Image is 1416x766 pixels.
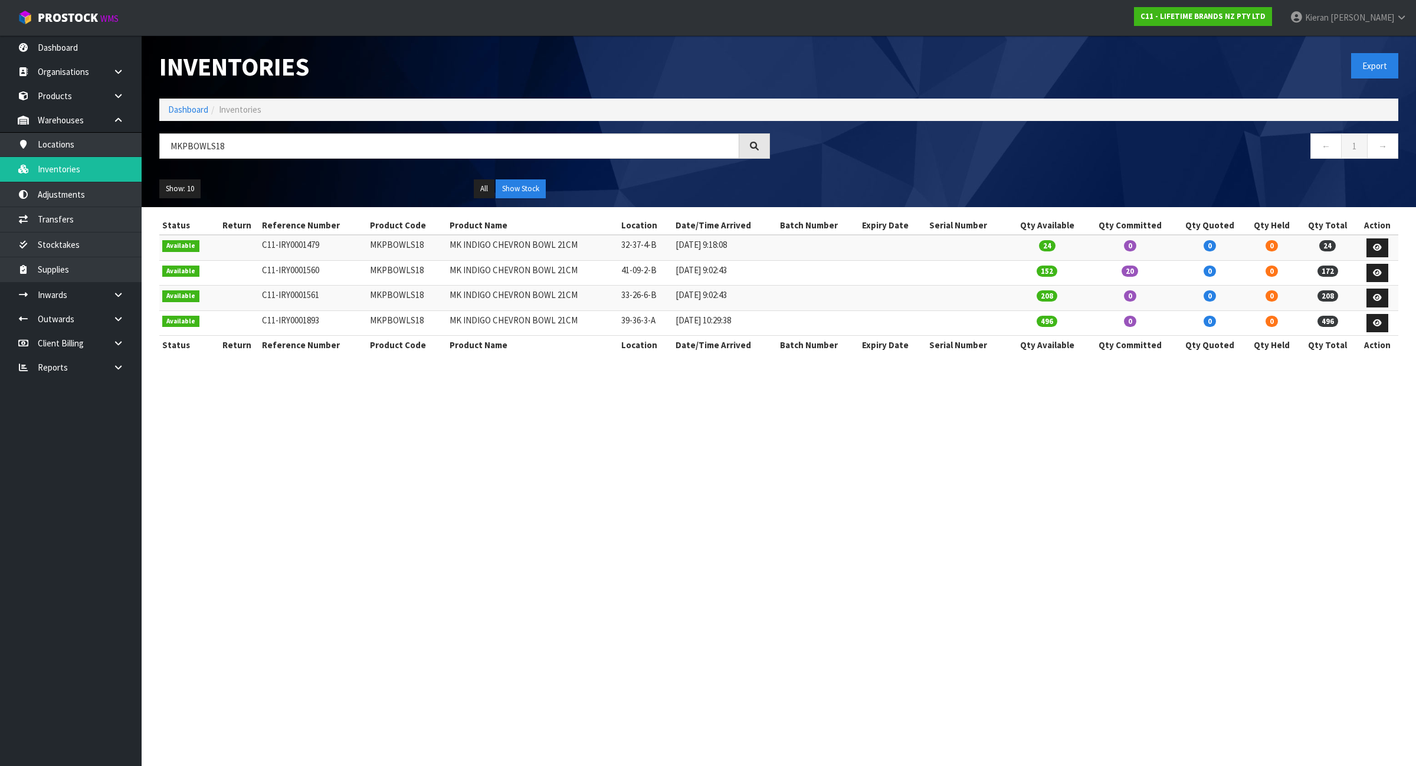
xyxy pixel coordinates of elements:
[673,260,777,286] td: [DATE] 9:02:43
[1317,290,1338,302] span: 208
[1204,316,1216,327] span: 0
[1317,316,1338,327] span: 496
[618,336,672,355] th: Location
[367,286,447,311] td: MKPBOWLS18
[159,179,201,198] button: Show: 10
[1266,316,1278,327] span: 0
[259,235,367,260] td: C11-IRY0001479
[618,216,672,235] th: Location
[1204,266,1216,277] span: 0
[1039,240,1056,251] span: 24
[162,316,199,328] span: Available
[673,235,777,260] td: [DATE] 9:18:08
[1367,133,1398,159] a: →
[1356,216,1398,235] th: Action
[1086,336,1174,355] th: Qty Committed
[159,53,770,81] h1: Inventories
[447,336,619,355] th: Product Name
[1134,7,1272,26] a: C11 - LIFETIME BRANDS NZ PTY LTD
[367,235,447,260] td: MKPBOWLS18
[447,216,619,235] th: Product Name
[159,216,214,235] th: Status
[673,310,777,336] td: [DATE] 10:29:38
[214,216,259,235] th: Return
[259,336,367,355] th: Reference Number
[100,13,119,24] small: WMS
[1008,216,1086,235] th: Qty Available
[1175,216,1245,235] th: Qty Quoted
[1124,240,1136,251] span: 0
[673,216,777,235] th: Date/Time Arrived
[1037,290,1057,302] span: 208
[162,266,199,277] span: Available
[926,336,1008,355] th: Serial Number
[1008,336,1086,355] th: Qty Available
[1124,316,1136,327] span: 0
[777,216,859,235] th: Batch Number
[367,310,447,336] td: MKPBOWLS18
[1245,216,1299,235] th: Qty Held
[673,336,777,355] th: Date/Time Arrived
[1356,336,1398,355] th: Action
[1330,12,1394,23] span: [PERSON_NAME]
[259,260,367,286] td: C11-IRY0001560
[1140,11,1266,21] strong: C11 - LIFETIME BRANDS NZ PTY LTD
[474,179,494,198] button: All
[1037,266,1057,277] span: 152
[367,260,447,286] td: MKPBOWLS18
[777,336,859,355] th: Batch Number
[1319,240,1336,251] span: 24
[214,336,259,355] th: Return
[18,10,32,25] img: cube-alt.png
[859,216,926,235] th: Expiry Date
[367,216,447,235] th: Product Code
[1310,133,1342,159] a: ←
[1317,266,1338,277] span: 172
[673,286,777,311] td: [DATE] 9:02:43
[162,290,199,302] span: Available
[38,10,98,25] span: ProStock
[1351,53,1398,78] button: Export
[926,216,1008,235] th: Serial Number
[168,104,208,115] a: Dashboard
[1124,290,1136,302] span: 0
[259,216,367,235] th: Reference Number
[447,235,619,260] td: MK INDIGO CHEVRON BOWL 21CM
[447,310,619,336] td: MK INDIGO CHEVRON BOWL 21CM
[859,336,926,355] th: Expiry Date
[1122,266,1138,277] span: 20
[1086,216,1174,235] th: Qty Committed
[219,104,261,115] span: Inventories
[618,310,672,336] td: 39-36-3-A
[1204,290,1216,302] span: 0
[1266,266,1278,277] span: 0
[162,240,199,252] span: Available
[447,260,619,286] td: MK INDIGO CHEVRON BOWL 21CM
[1245,336,1299,355] th: Qty Held
[1299,216,1356,235] th: Qty Total
[1266,290,1278,302] span: 0
[259,286,367,311] td: C11-IRY0001561
[496,179,546,198] button: Show Stock
[618,260,672,286] td: 41-09-2-B
[1341,133,1368,159] a: 1
[1037,316,1057,327] span: 496
[618,235,672,260] td: 32-37-4-B
[1305,12,1329,23] span: Kieran
[367,336,447,355] th: Product Code
[1204,240,1216,251] span: 0
[447,286,619,311] td: MK INDIGO CHEVRON BOWL 21CM
[259,310,367,336] td: C11-IRY0001893
[618,286,672,311] td: 33-26-6-B
[1175,336,1245,355] th: Qty Quoted
[159,133,739,159] input: Search inventories
[788,133,1398,162] nav: Page navigation
[159,336,214,355] th: Status
[1266,240,1278,251] span: 0
[1299,336,1356,355] th: Qty Total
